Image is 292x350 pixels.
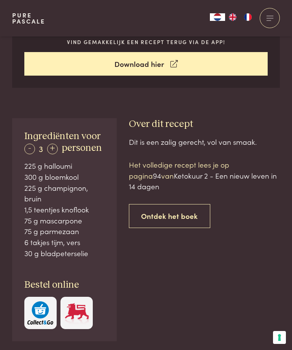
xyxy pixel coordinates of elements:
[24,237,105,248] div: 6 takjes tijm, vers
[24,226,105,237] div: 75 g parmezaan
[24,171,105,182] div: 300 g bloemkool
[24,182,105,204] div: 225 g champignon, bruin
[62,143,102,153] span: personen
[24,204,105,215] div: 1,5 teentjes knoflook
[240,13,255,21] a: FR
[24,52,268,76] a: Download hier
[129,170,277,192] span: Ketokuur 2 - Een nieuw leven in 14 dagen
[24,248,105,259] div: 30 g bladpeterselie
[210,13,225,21] a: NL
[225,13,255,21] ul: Language list
[12,12,45,24] a: PurePascale
[39,143,43,154] span: 3
[129,118,280,130] h3: Over dit recept
[64,301,90,325] img: Delhaize
[24,131,101,141] span: Ingrediënten voor
[225,13,240,21] a: EN
[47,144,58,154] div: +
[153,170,161,181] span: 94
[129,159,280,192] p: Het volledige recept lees je op pagina van
[24,38,268,46] p: Vind gemakkelijk een recept terug via de app!
[24,144,35,154] div: -
[24,279,105,291] h3: Bestel online
[129,136,280,147] div: Dit is een zalig gerecht, vol van smaak.
[273,331,286,344] button: Uw voorkeuren voor toestemming voor trackingtechnologieën
[210,13,225,21] div: Language
[27,301,53,325] img: c308188babc36a3a401bcb5cb7e020f4d5ab42f7cacd8327e500463a43eeb86c.svg
[210,13,255,21] aside: Language selected: Nederlands
[129,204,211,228] a: Ontdek het boek
[24,215,105,226] div: 75 g mascarpone
[24,160,105,171] div: 225 g halloumi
